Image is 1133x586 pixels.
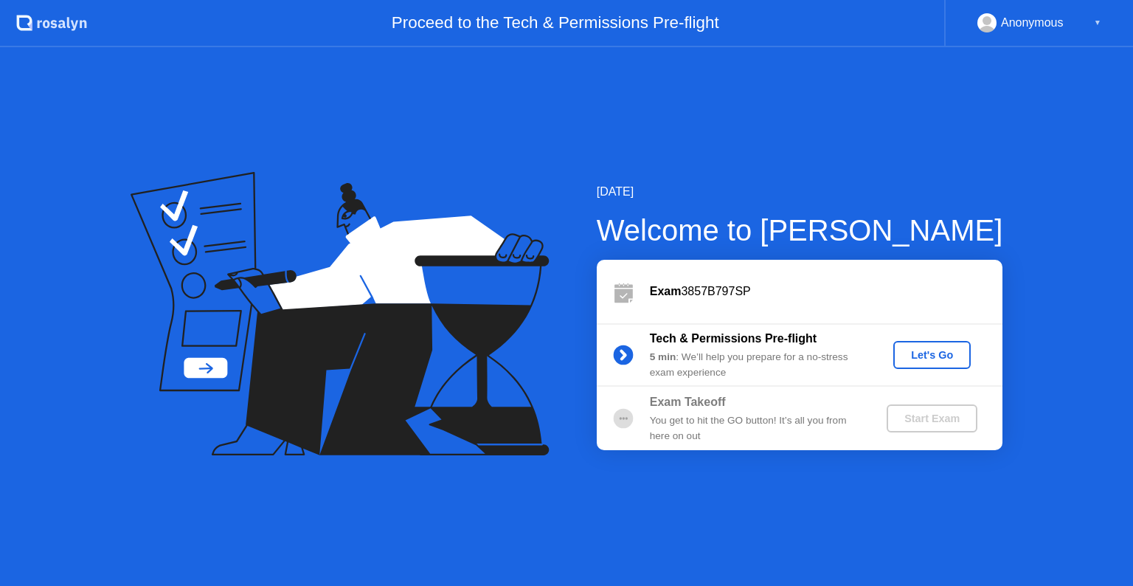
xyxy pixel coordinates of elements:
div: ▼ [1094,13,1101,32]
b: Exam [650,285,682,297]
div: Start Exam [893,413,971,424]
div: 3857B797SP [650,283,1002,300]
div: Let's Go [899,349,965,361]
b: Exam Takeoff [650,396,726,408]
div: Anonymous [1001,13,1064,32]
div: Welcome to [PERSON_NAME] [597,208,1003,252]
button: Start Exam [887,404,977,432]
button: Let's Go [893,341,971,369]
b: Tech & Permissions Pre-flight [650,332,817,345]
div: [DATE] [597,183,1003,201]
div: You get to hit the GO button! It’s all you from here on out [650,413,862,444]
b: 5 min [650,351,676,362]
div: : We’ll help you prepare for a no-stress exam experience [650,350,862,380]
